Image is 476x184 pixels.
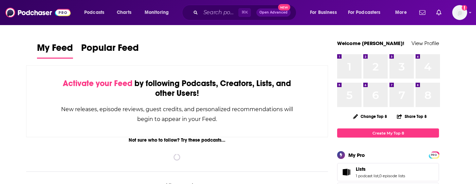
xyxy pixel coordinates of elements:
[79,7,113,18] button: open menu
[145,8,169,17] span: Monitoring
[395,8,407,17] span: More
[349,112,391,121] button: Change Top 8
[348,152,365,158] div: My Pro
[37,42,73,59] a: My Feed
[379,173,405,178] a: 0 episode lists
[411,40,439,46] a: View Profile
[63,78,132,88] span: Activate your Feed
[5,6,71,19] img: Podchaser - Follow, Share and Rate Podcasts
[310,8,337,17] span: For Business
[201,7,238,18] input: Search podcasts, credits, & more...
[117,8,131,17] span: Charts
[344,7,390,18] button: open menu
[390,7,415,18] button: open menu
[60,104,294,124] div: New releases, episode reviews, guest credits, and personalized recommendations will begin to appe...
[340,167,353,177] a: Lists
[278,4,290,11] span: New
[305,7,345,18] button: open menu
[356,173,379,178] a: 1 podcast list
[84,8,104,17] span: Podcasts
[337,40,404,46] a: Welcome [PERSON_NAME]!
[452,5,467,20] img: User Profile
[434,7,444,18] a: Show notifications dropdown
[26,137,328,143] div: Not sure who to follow? Try these podcasts...
[337,128,439,138] a: Create My Top 8
[430,152,438,158] span: PRO
[256,8,291,17] button: Open AdvancedNew
[397,110,427,123] button: Share Top 8
[60,79,294,98] div: by following Podcasts, Creators, Lists, and other Users!
[462,5,467,11] svg: Add a profile image
[259,11,288,14] span: Open Advanced
[37,42,73,58] span: My Feed
[337,163,439,181] span: Lists
[112,7,135,18] a: Charts
[81,42,139,58] span: Popular Feed
[348,8,381,17] span: For Podcasters
[452,5,467,20] button: Show profile menu
[356,166,366,172] span: Lists
[81,42,139,59] a: Popular Feed
[452,5,467,20] span: Logged in as antoine.jordan
[430,152,438,157] a: PRO
[417,7,428,18] a: Show notifications dropdown
[140,7,178,18] button: open menu
[238,8,251,17] span: ⌘ K
[356,166,405,172] a: Lists
[188,5,303,20] div: Search podcasts, credits, & more...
